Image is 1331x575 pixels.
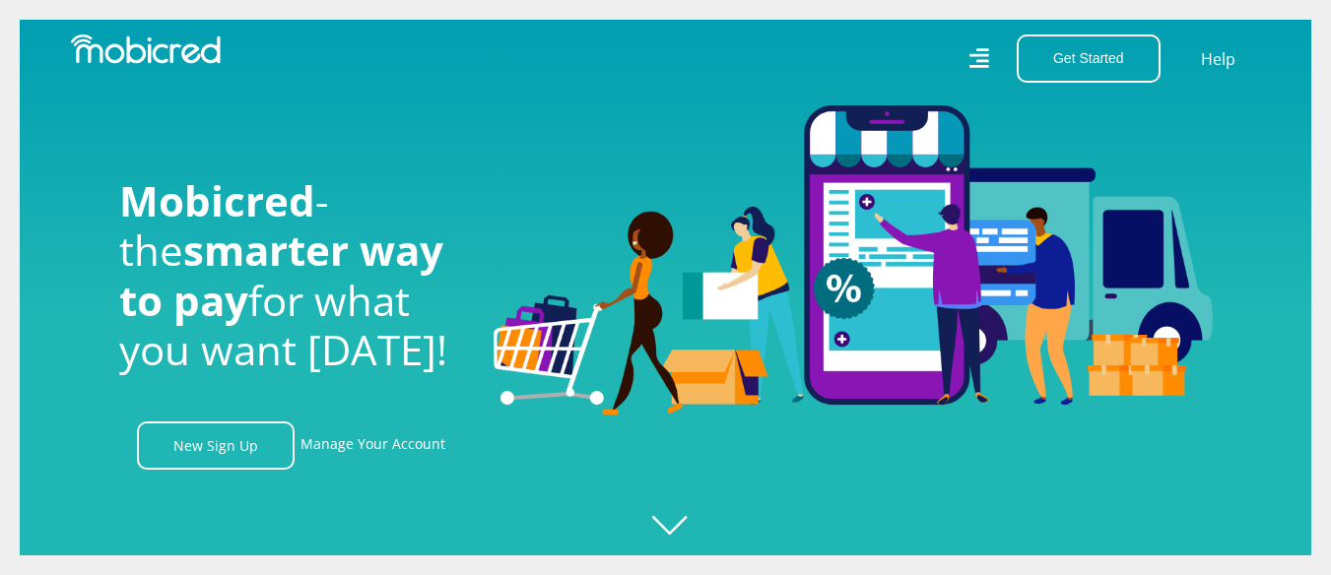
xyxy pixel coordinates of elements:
[300,421,445,470] a: Manage Your Account
[1200,46,1236,72] a: Help
[119,176,464,375] h1: - the for what you want [DATE]!
[1017,34,1161,83] button: Get Started
[137,421,295,470] a: New Sign Up
[494,105,1213,416] img: Welcome to Mobicred
[119,222,443,327] span: smarter way to pay
[119,172,315,228] span: Mobicred
[71,34,221,64] img: Mobicred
